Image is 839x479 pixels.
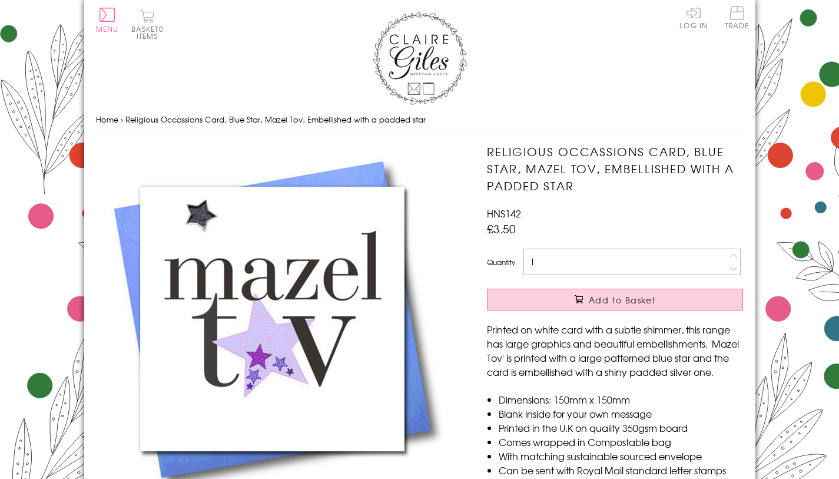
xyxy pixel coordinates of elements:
[499,449,743,463] li: With matching sustainable sourced envelope
[96,108,744,132] nav: breadcrumbs
[499,463,743,477] li: Can be sent with Royal Mail standard letter stamps
[121,114,123,125] span: ›
[96,114,118,125] a: Home
[125,114,426,125] span: Religious Occassions Card, Blue Star, Mazel Tov, Embellished with a padded star
[131,9,164,39] button: Basket0 items
[487,220,516,237] span: £3.50
[487,143,743,194] h1: Religious Occassions Card, Blue Star, Mazel Tov, Embellished with a padded star
[96,24,119,34] span: Menu
[487,322,743,379] p: Printed on white card with a subtle shimmer, this range has large graphics and beautiful embellis...
[725,6,750,31] a: Trade
[499,407,743,421] li: Blank inside for your own message
[96,8,119,32] button: Menu
[679,6,708,29] a: Log In
[725,6,750,29] span: Trade
[487,257,515,267] label: Quantity
[487,289,743,310] button: Add to Basket
[589,294,656,306] span: Add to Basket
[373,12,467,105] img: Claire Giles Greetings Cards
[499,392,743,407] li: Dimensions: 150mm x 150mm
[487,206,521,220] span: HNS142
[499,435,743,449] li: Comes wrapped in Compostable bag
[137,24,164,41] span: 0 items
[499,421,743,435] li: Printed in the U.K on quality 350gsm board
